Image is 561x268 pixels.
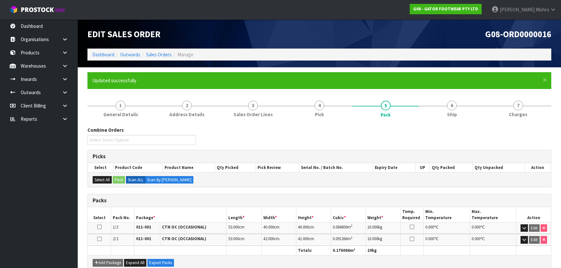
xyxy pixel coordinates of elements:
[92,77,136,84] span: Updated successfully
[470,234,516,245] td: ℃
[169,111,204,118] span: Address Details
[177,51,193,58] span: Manage
[113,236,118,241] span: 2/2
[367,248,372,253] span: 20
[366,246,400,255] th: kg
[296,207,331,222] th: Height
[500,6,535,13] span: [PERSON_NAME]
[331,246,366,255] th: m³
[516,207,551,222] th: Action
[163,163,215,172] th: Product Name
[367,236,378,241] span: 10.000
[145,176,193,184] label: Scan By [PERSON_NAME]
[543,75,547,84] span: ×
[136,224,151,230] strong: 011-001
[103,111,138,118] span: General Details
[299,163,373,172] th: Serial No. / Batch No.
[113,163,163,172] th: Product Code
[425,236,434,241] span: 0.000
[182,101,192,110] span: 2
[55,7,65,13] small: WMS
[88,207,111,222] th: Select
[366,207,400,222] th: Weight
[415,163,430,172] th: UP
[261,222,296,234] td: cm
[366,234,400,245] td: kg
[472,224,480,230] span: 0.000
[93,259,123,267] button: Add Package
[162,236,206,241] strong: CTN OC (OCCASIONAL)
[234,111,273,118] span: Sales Order Lines
[92,51,114,58] a: Dashboard
[315,101,324,110] span: 4
[227,222,261,234] td: cm
[227,207,261,222] th: Length
[88,163,113,172] th: Select
[126,176,145,184] label: Scan ALL
[162,224,206,230] strong: CTN OC (OCCASIONAL)
[331,222,366,234] td: m
[146,51,172,58] a: Sales Orders
[87,28,160,39] span: Edit Sales Order
[333,224,347,230] span: 0.084800
[424,234,470,245] td: ℃
[227,234,261,245] td: cm
[473,163,525,172] th: Qty Unpacked
[87,127,124,133] label: Combine Orders
[425,224,434,230] span: 0.000
[447,111,457,118] span: Ship
[381,101,391,110] span: 5
[93,197,546,204] h3: Packs
[331,207,366,222] th: Cubic
[21,6,54,14] span: ProStock
[296,234,331,245] td: cm
[215,163,256,172] th: Qty Picked
[134,207,227,222] th: Package
[430,163,473,172] th: Qty Packed
[485,28,551,39] span: G08-ORD0000016
[424,222,470,234] td: ℃
[261,234,296,245] td: cm
[373,163,415,172] th: Expiry Date
[333,248,350,253] span: 0.176066
[263,236,274,241] span: 42.000
[111,207,134,222] th: Pack No.
[424,207,470,222] th: Min. Temperature
[261,207,296,222] th: Width
[366,222,400,234] td: kg
[228,224,239,230] span: 53.000
[296,246,331,255] th: Totals:
[447,101,457,110] span: 6
[513,101,523,110] span: 7
[147,259,174,267] button: Export Packs
[93,153,546,160] h3: Picks
[315,111,324,118] span: Pick
[228,236,239,241] span: 53.000
[529,236,540,244] button: Edit
[536,6,549,13] span: Mishra
[351,224,352,228] sup: 3
[410,4,482,14] a: G08 - GATOR FOOTWEAR PTY LTD
[529,224,540,232] button: Edit
[367,224,378,230] span: 10.000
[10,6,18,14] img: cube-alt.png
[256,163,299,172] th: Pick Review
[351,236,352,240] sup: 3
[470,222,516,234] td: ℃
[331,234,366,245] td: m
[296,222,331,234] td: cm
[470,207,516,222] th: Max. Temperature
[381,111,391,118] span: Pack
[333,236,347,241] span: 0.091266
[124,259,146,267] button: Expand All
[126,260,144,265] span: Expand All
[524,163,551,172] th: Action
[120,51,140,58] a: Outwards
[298,224,309,230] span: 40.000
[93,176,112,184] button: Select All
[400,207,424,222] th: Temp. Required
[136,236,151,241] strong: 011-001
[248,101,258,110] span: 3
[116,101,125,110] span: 1
[263,224,274,230] span: 40.000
